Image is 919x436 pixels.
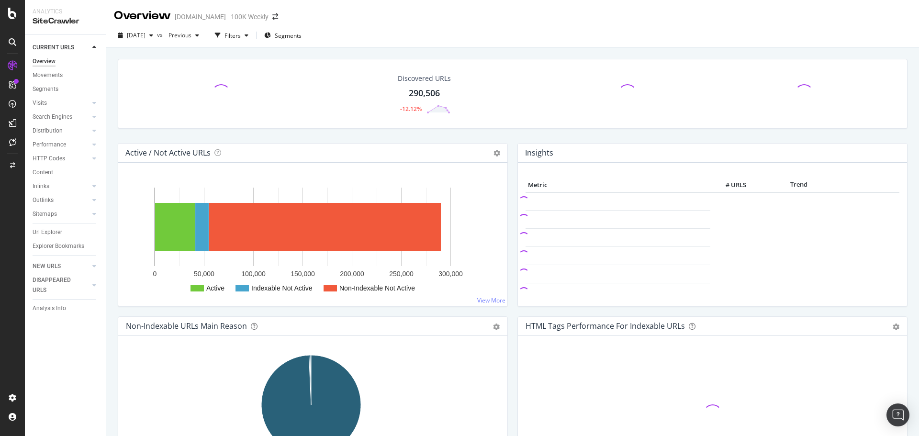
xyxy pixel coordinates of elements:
[33,195,90,205] a: Outlinks
[153,270,157,278] text: 0
[33,98,90,108] a: Visits
[33,241,99,251] a: Explorer Bookmarks
[749,178,849,192] th: Trend
[893,324,899,330] div: gear
[33,56,99,67] a: Overview
[438,270,463,278] text: 300,000
[493,150,500,157] i: Options
[33,154,65,164] div: HTTP Codes
[211,28,252,43] button: Filters
[33,261,61,271] div: NEW URLS
[127,31,146,39] span: 2025 Sep. 20th
[33,181,90,191] a: Inlinks
[33,126,63,136] div: Distribution
[33,303,66,313] div: Analysis Info
[33,112,90,122] a: Search Engines
[33,209,90,219] a: Sitemaps
[33,140,66,150] div: Performance
[33,112,72,122] div: Search Engines
[126,321,247,331] div: Non-Indexable URLs Main Reason
[125,146,211,159] h4: Active / Not Active URLs
[33,70,63,80] div: Movements
[157,31,165,39] span: vs
[251,284,313,292] text: Indexable Not Active
[710,178,749,192] th: # URLS
[340,270,364,278] text: 200,000
[272,13,278,20] div: arrow-right-arrow-left
[114,28,157,43] button: [DATE]
[206,284,224,292] text: Active
[477,296,505,304] a: View More
[33,227,99,237] a: Url Explorer
[526,321,685,331] div: HTML Tags Performance for Indexable URLs
[33,84,58,94] div: Segments
[33,70,99,80] a: Movements
[33,303,99,313] a: Analysis Info
[33,154,90,164] a: HTTP Codes
[33,140,90,150] a: Performance
[33,168,99,178] a: Content
[389,270,414,278] text: 250,000
[398,74,451,83] div: Discovered URLs
[33,261,90,271] a: NEW URLS
[33,181,49,191] div: Inlinks
[126,178,496,299] svg: A chart.
[224,32,241,40] div: Filters
[409,87,440,100] div: 290,506
[33,126,90,136] a: Distribution
[33,227,62,237] div: Url Explorer
[33,168,53,178] div: Content
[275,32,302,40] span: Segments
[33,43,90,53] a: CURRENT URLS
[33,275,81,295] div: DISAPPEARED URLS
[33,16,98,27] div: SiteCrawler
[33,195,54,205] div: Outlinks
[175,12,269,22] div: [DOMAIN_NAME] - 100K Weekly
[33,56,56,67] div: Overview
[33,98,47,108] div: Visits
[886,403,909,426] div: Open Intercom Messenger
[33,43,74,53] div: CURRENT URLS
[165,31,191,39] span: Previous
[33,8,98,16] div: Analytics
[33,84,99,94] a: Segments
[260,28,305,43] button: Segments
[33,241,84,251] div: Explorer Bookmarks
[194,270,214,278] text: 50,000
[339,284,415,292] text: Non-Indexable Not Active
[291,270,315,278] text: 150,000
[493,324,500,330] div: gear
[33,209,57,219] div: Sitemaps
[114,8,171,24] div: Overview
[525,146,553,159] h4: Insights
[33,275,90,295] a: DISAPPEARED URLS
[165,28,203,43] button: Previous
[241,270,266,278] text: 100,000
[400,105,422,113] div: -12.12%
[526,178,710,192] th: Metric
